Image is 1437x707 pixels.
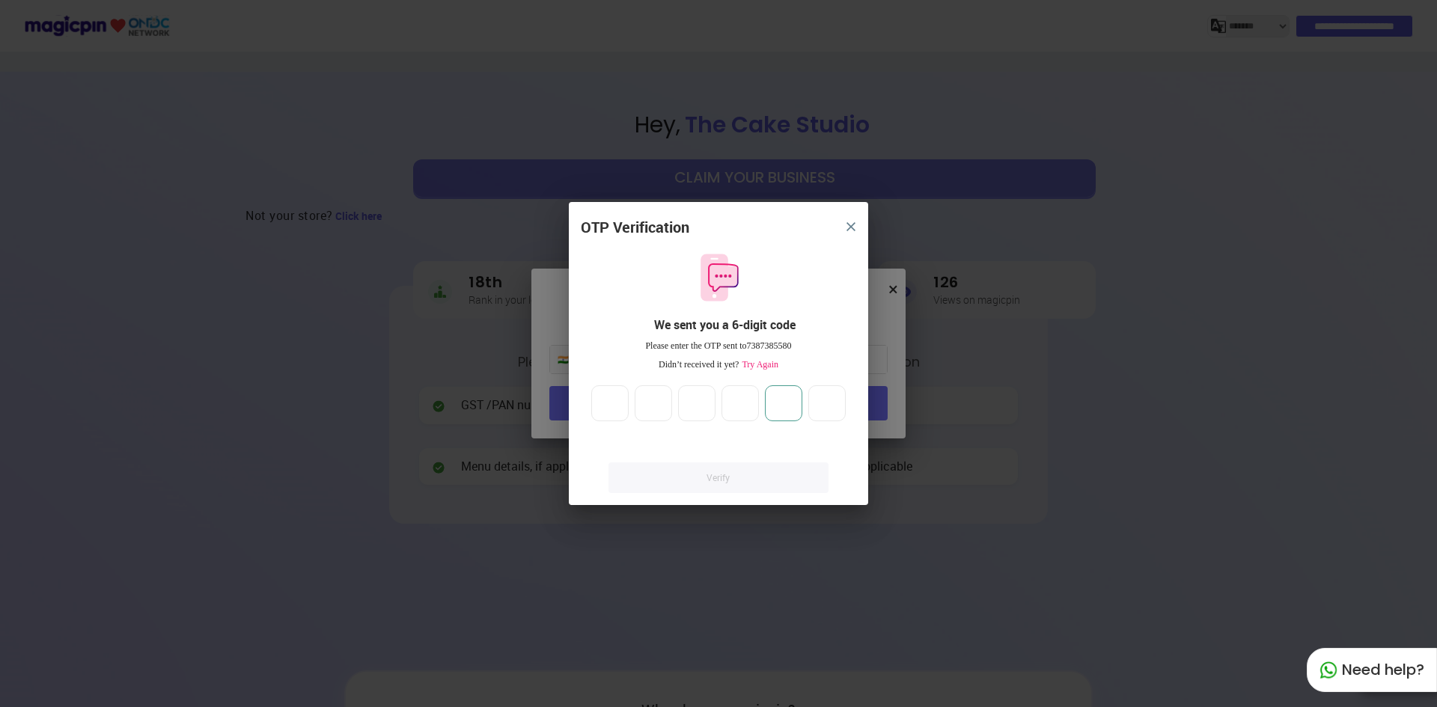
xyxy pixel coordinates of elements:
div: We sent you a 6-digit code [593,316,856,334]
img: 8zTxi7IzMsfkYqyYgBgfvSHvmzQA9juT1O3mhMgBDT8p5s20zMZ2JbefE1IEBlkXHwa7wAFxGwdILBLhkAAAAASUVORK5CYII= [846,222,855,231]
div: Please enter the OTP sent to 7387385580 [581,340,856,352]
div: OTP Verification [581,217,689,239]
div: Didn’t received it yet? [581,358,856,371]
button: close [838,213,864,240]
div: Need help? [1307,648,1437,692]
img: otpMessageIcon.11fa9bf9.svg [693,252,744,303]
img: whatapp_green.7240e66a.svg [1319,661,1337,679]
span: Try Again [739,359,778,370]
a: Verify [608,462,829,493]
